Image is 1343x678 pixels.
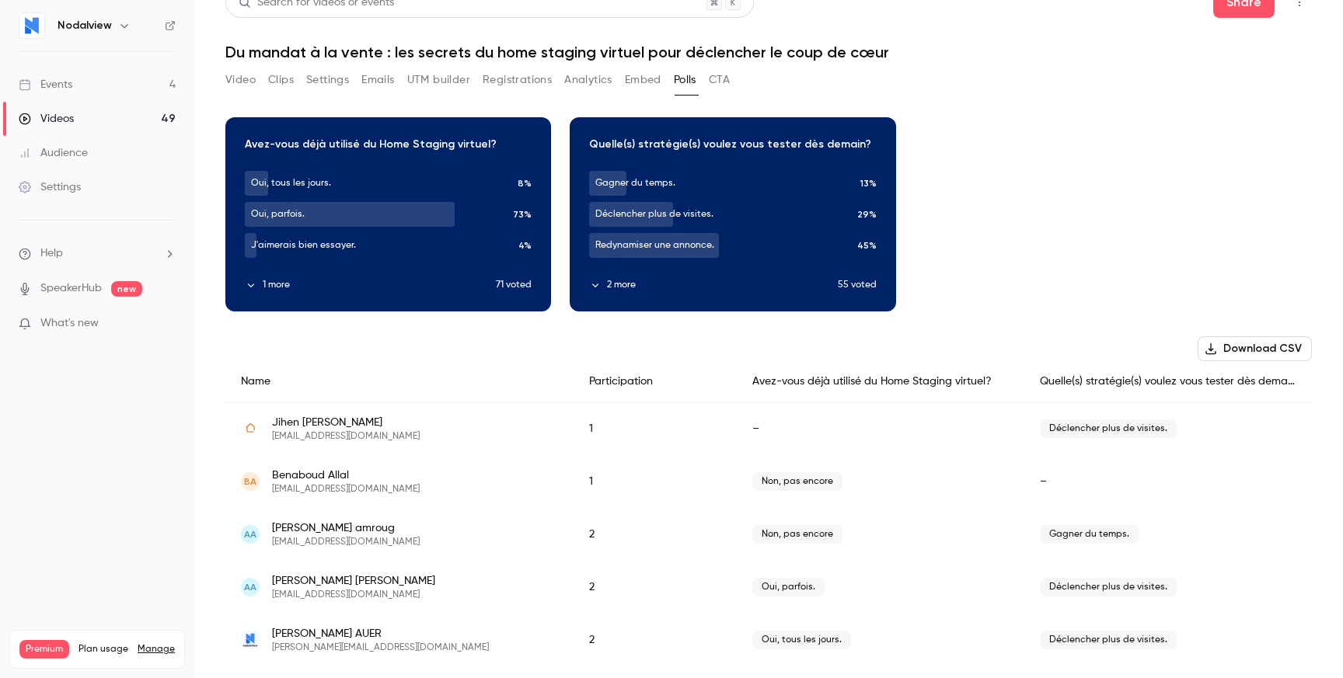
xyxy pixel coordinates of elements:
img: nodalview.com [241,631,260,649]
span: new [111,281,142,297]
span: [EMAIL_ADDRESS][DOMAIN_NAME] [272,430,420,443]
span: Benaboud Allal [272,468,420,483]
span: Oui, tous les jours. [752,631,851,649]
span: Déclencher plus de visites. [1040,578,1177,596]
span: [EMAIL_ADDRESS][DOMAIN_NAME] [272,589,435,601]
div: Events [19,77,72,92]
div: ac.angsthelm@gmail.com [225,561,1312,614]
img: safti.fr [241,419,260,438]
div: abdelkarim83amroug@gmail.com [225,508,1312,561]
span: Jihen [PERSON_NAME] [272,415,420,430]
div: Avez-vous déjà utilisé du Home Staging virtuel? [737,361,1024,402]
button: Polls [674,68,696,92]
div: Settings [19,179,81,195]
div: – [1024,455,1312,508]
div: 1 [574,402,737,456]
div: Audience [19,145,88,161]
div: 1 [574,455,737,508]
h6: Nodalview [58,18,112,33]
button: CTA [709,68,730,92]
span: [PERSON_NAME] [PERSON_NAME] [272,573,435,589]
div: Name [225,361,574,402]
div: benaboudallal@gmail.com [225,455,1312,508]
button: UTM builder [407,68,470,92]
span: AA [244,580,256,594]
button: Analytics [564,68,612,92]
span: Non, pas encore [752,472,842,491]
div: Participation [574,361,737,402]
button: Settings [306,68,349,92]
div: 2 [574,561,737,614]
span: BA [244,475,256,489]
div: Quelle(s) stratégie(s) voulez vous tester dès demain? [1024,361,1312,402]
a: SpeakerHub [40,280,102,297]
span: Oui, parfois. [752,578,825,596]
span: Premium [19,640,69,659]
span: Déclencher plus de visites. [1040,631,1177,649]
li: help-dropdown-opener [19,245,176,262]
span: Déclencher plus de visites. [1040,419,1177,438]
span: aa [244,527,256,541]
span: Non, pas encore [752,525,842,544]
span: Help [40,245,63,262]
img: Nodalview [19,13,44,38]
span: Plan usage [78,643,128,655]
button: Embed [625,68,661,92]
div: Videos [19,111,74,127]
span: Gagner du temps. [1040,525,1139,544]
button: 1 more [245,278,496,292]
button: Download CSV [1198,336,1312,361]
button: 2 more [589,278,837,292]
div: 2 [574,508,737,561]
div: jihen.abdallah@safti.fr [225,402,1312,456]
button: Emails [361,68,394,92]
button: Video [225,68,256,92]
span: [PERSON_NAME] amroug [272,520,420,536]
a: Manage [138,643,175,655]
span: [EMAIL_ADDRESS][DOMAIN_NAME] [272,483,420,495]
span: [EMAIL_ADDRESS][DOMAIN_NAME] [272,536,420,548]
span: [PERSON_NAME][EMAIL_ADDRESS][DOMAIN_NAME] [272,641,489,654]
span: What's new [40,315,99,332]
button: Registrations [483,68,552,92]
div: – [737,402,1024,456]
button: Clips [268,68,294,92]
iframe: Noticeable Trigger [157,317,176,331]
div: william@nodalview.com [225,614,1312,666]
span: [PERSON_NAME] AUER [272,626,489,641]
div: 2 [574,614,737,666]
h1: Du mandat à la vente : les secrets du home staging virtuel pour déclencher le coup de cœur [225,43,1312,61]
